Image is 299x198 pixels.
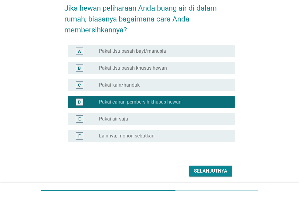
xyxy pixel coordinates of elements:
[99,48,166,54] label: Pakai tisu basah bayi/manusia
[78,133,81,139] div: F
[99,82,140,88] label: Pakai kain/handuk
[78,116,81,122] div: E
[78,99,81,105] div: D
[99,65,167,71] label: Pakai tisu basah khusus hewan
[189,166,232,177] button: Selanjutnya
[99,116,128,122] label: Pakai air saja
[78,82,81,88] div: C
[99,99,182,105] label: Pakai cairan pembersih khusus hewan
[99,133,155,139] label: Lainnya, mohon sebutkan
[78,65,81,71] div: B
[194,167,227,175] div: Selanjutnya
[78,48,81,54] div: A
